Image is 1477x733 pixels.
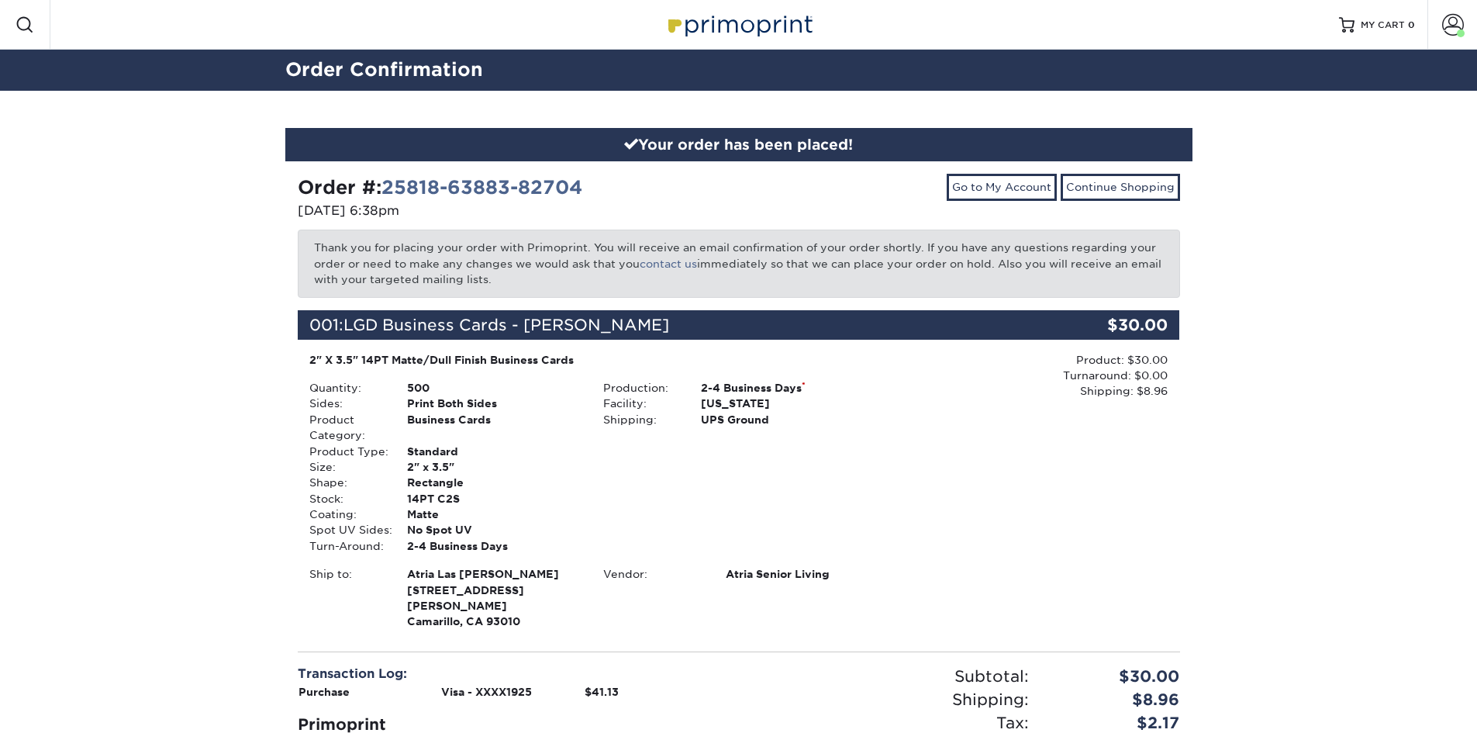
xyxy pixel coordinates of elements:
div: Facility: [592,396,689,411]
div: Business Cards [395,412,592,444]
div: 2" X 3.5" 14PT Matte/Dull Finish Business Cards [309,352,875,368]
div: 500 [395,380,592,396]
h2: Order Confirmation [274,56,1204,85]
div: Print Both Sides [395,396,592,411]
span: [STREET_ADDRESS][PERSON_NAME] [407,583,580,614]
strong: Order #: [298,176,582,199]
div: $30.00 [1040,665,1192,688]
div: Shipping: [739,688,1040,711]
span: 0 [1408,19,1415,30]
div: Coating: [298,507,395,522]
div: Shipping: [592,412,689,427]
div: Your order has been placed! [285,128,1192,162]
div: Atria Senior Living [714,566,885,582]
span: MY CART [1361,19,1405,32]
div: Sides: [298,396,395,411]
strong: Visa - XXXX1925 [441,686,532,698]
div: 14PT C2S [395,491,592,507]
div: Product Type: [298,444,395,459]
strong: Purchase [299,686,350,698]
div: Product: $30.00 Turnaround: $0.00 Shipping: $8.96 [885,352,1168,399]
div: Standard [395,444,592,459]
span: Atria Las [PERSON_NAME] [407,566,580,582]
div: Subtotal: [739,665,1040,688]
div: 2" x 3.5" [395,459,592,475]
div: 2-4 Business Days [689,380,885,396]
div: 2-4 Business Days [395,538,592,554]
div: $8.96 [1040,688,1192,711]
a: Go to My Account [947,174,1057,200]
div: No Spot UV [395,522,592,538]
p: Thank you for placing your order with Primoprint. You will receive an email confirmation of your ... [298,230,1180,297]
div: $30.00 [1033,310,1180,340]
div: Size: [298,459,395,475]
div: Product Category: [298,412,395,444]
strong: $41.13 [585,686,619,698]
div: Ship to: [298,566,395,630]
a: 25818-63883-82704 [381,176,582,199]
div: Transaction Log: [298,665,727,683]
a: Continue Shopping [1061,174,1180,200]
span: LGD Business Cards - [PERSON_NAME] [343,316,669,334]
div: [US_STATE] [689,396,885,411]
div: Rectangle [395,475,592,490]
div: Quantity: [298,380,395,396]
div: Spot UV Sides: [298,522,395,538]
p: [DATE] 6:38pm [298,202,727,220]
div: Vendor: [592,566,714,582]
div: Stock: [298,491,395,507]
img: Primoprint [661,8,816,41]
div: UPS Ground [689,412,885,427]
div: Turn-Around: [298,538,395,554]
div: 001: [298,310,1033,340]
div: Production: [592,380,689,396]
a: contact us [640,258,697,270]
div: Shape: [298,475,395,490]
div: Matte [395,507,592,522]
strong: Camarillo, CA 93010 [407,566,580,628]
